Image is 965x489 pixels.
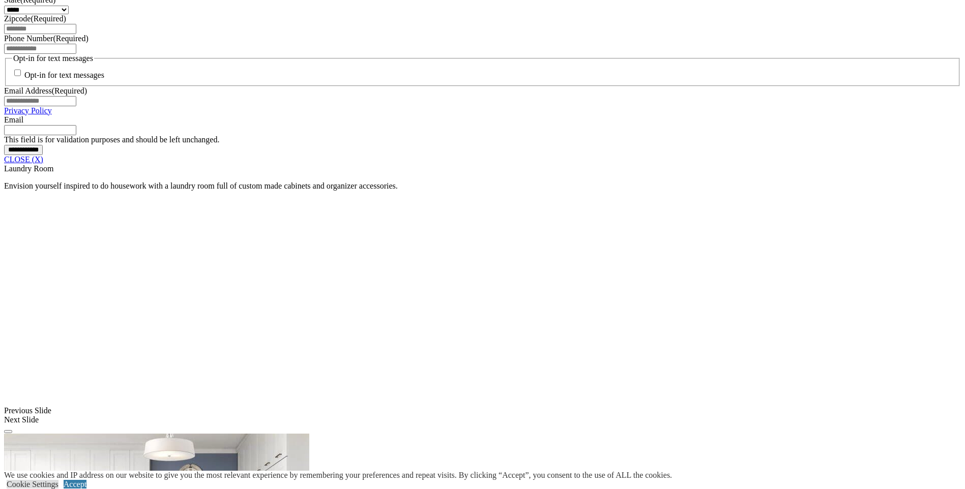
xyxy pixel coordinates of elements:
[4,181,961,191] p: Envision yourself inspired to do housework with a laundry room full of custom made cabinets and o...
[4,155,43,164] a: CLOSE (X)
[4,415,961,424] div: Next Slide
[4,430,12,433] button: Click here to pause slide show
[4,86,87,95] label: Email Address
[52,86,87,95] span: (Required)
[4,115,23,124] label: Email
[4,471,672,480] div: We use cookies and IP address on our website to give you the most relevant experience by remember...
[12,54,94,63] legend: Opt-in for text messages
[7,480,59,488] a: Cookie Settings
[53,34,88,43] span: (Required)
[4,135,961,144] div: This field is for validation purposes and should be left unchanged.
[4,164,53,173] span: Laundry Room
[4,406,961,415] div: Previous Slide
[64,480,86,488] a: Accept
[4,34,89,43] label: Phone Number
[4,14,66,23] label: Zipcode
[31,14,66,23] span: (Required)
[4,106,52,115] a: Privacy Policy
[24,71,104,80] label: Opt-in for text messages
